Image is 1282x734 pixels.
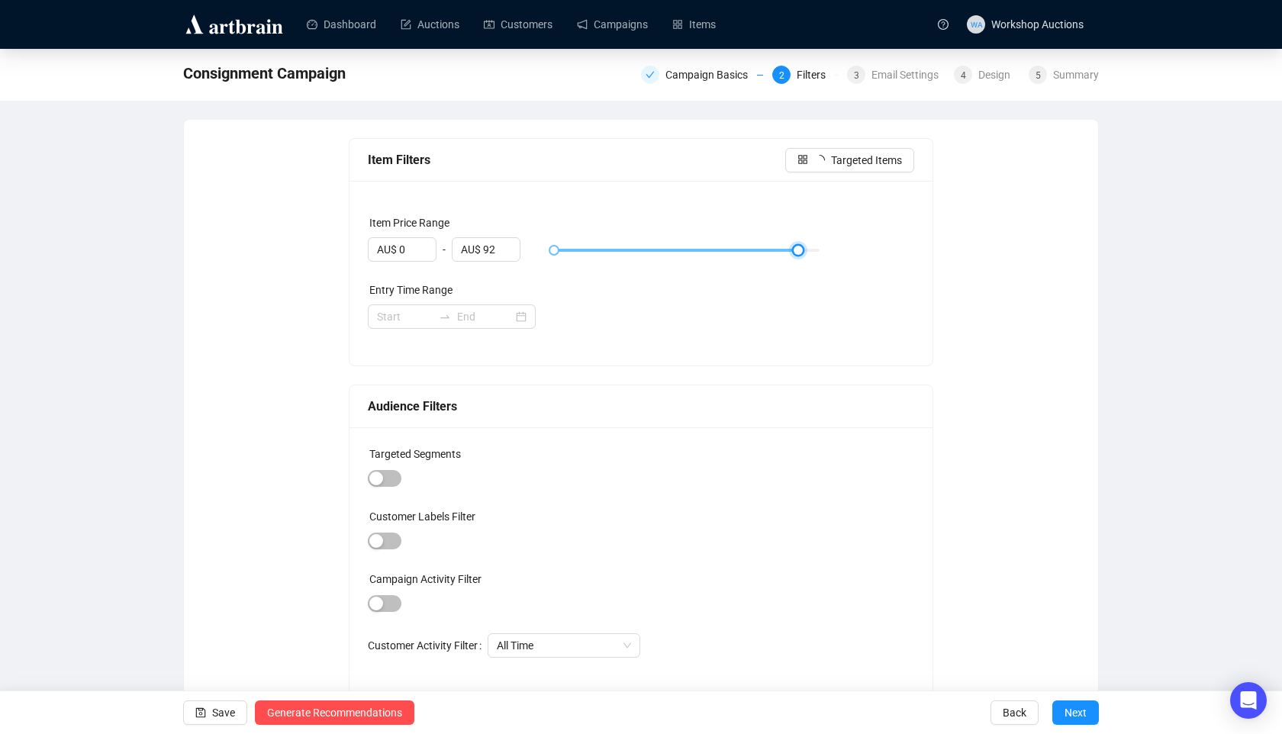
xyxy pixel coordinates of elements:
div: Audience Filters [368,397,915,416]
div: Design [978,66,1019,84]
span: 4 [961,70,966,81]
label: Customer Labels Filter [369,510,475,523]
button: Next [1052,700,1099,725]
label: Item Price Range [369,217,449,229]
button: Generate Recommendations [255,700,414,725]
div: 3Email Settings [847,66,945,84]
span: All Time [497,634,631,657]
div: 5Summary [1029,66,1099,84]
span: question-circle [938,19,949,30]
div: Email Settings [871,66,948,84]
span: 2 [779,70,784,81]
button: loadingTargeted Items [785,148,914,172]
span: Targeted Items [831,152,902,169]
span: loading [814,155,825,166]
span: Next [1065,691,1087,734]
div: Item Filters [368,150,786,169]
div: Filters [797,66,835,84]
a: Campaigns [577,5,648,44]
span: to [439,311,451,323]
span: check [646,70,655,79]
span: Consignment Campaign [183,61,346,85]
a: Customers [484,5,552,44]
div: 2Filters [772,66,838,84]
img: logo [183,12,285,37]
div: 4Design [954,66,1019,84]
a: Auctions [401,5,459,44]
div: Campaign Basics [665,66,757,84]
button: Back [990,700,1039,725]
span: Back [1003,691,1026,734]
span: save [195,707,206,718]
span: appstore [797,154,808,165]
div: Summary [1053,66,1099,84]
span: Generate Recommendations [267,691,402,734]
span: Save [212,691,235,734]
span: 5 [1036,70,1041,81]
span: WA [970,18,981,30]
label: Targeted Segments [369,448,461,460]
span: swap-right [439,311,451,323]
label: Campaign Activity Filter [369,573,482,585]
input: End [457,308,513,325]
button: Save [183,700,247,725]
span: 3 [854,70,859,81]
label: Customer Activity Filter [368,633,488,658]
label: Entry Time Range [369,284,453,296]
span: - [443,243,446,256]
a: Items [672,5,716,44]
a: Dashboard [307,5,376,44]
span: Workshop Auctions [991,18,1084,31]
input: Start [377,308,433,325]
div: Open Intercom Messenger [1230,682,1267,719]
div: Campaign Basics [641,66,763,84]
